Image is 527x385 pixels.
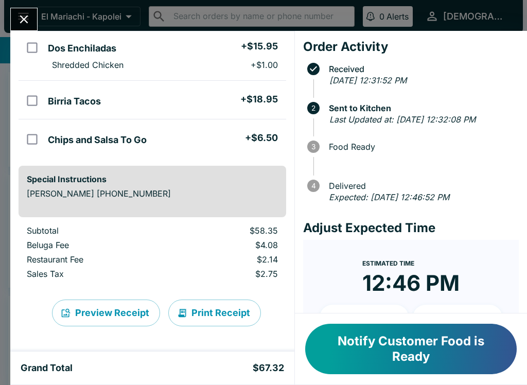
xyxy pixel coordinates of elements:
p: Shredded Chicken [52,60,124,70]
p: + $1.00 [251,60,278,70]
h5: $67.32 [253,362,284,374]
button: Print Receipt [168,300,261,326]
h5: Grand Total [21,362,73,374]
text: 4 [311,182,315,190]
span: Estimated Time [362,259,414,267]
button: + 20 [413,305,502,330]
span: Delivered [324,181,519,190]
h5: + $15.95 [241,40,278,52]
h5: Chips and Salsa To Go [48,134,147,146]
button: Preview Receipt [52,300,160,326]
button: Notify Customer Food is Ready [305,324,517,374]
h5: Birria Tacos [48,95,101,108]
p: Sales Tax [27,269,160,279]
em: [DATE] 12:31:52 PM [329,75,407,85]
span: Food Ready [324,142,519,151]
h5: Dos Enchiladas [48,42,116,55]
em: Last Updated at: [DATE] 12:32:08 PM [329,114,476,125]
span: Received [324,64,519,74]
p: Subtotal [27,225,160,236]
h5: + $6.50 [245,132,278,144]
p: $4.08 [177,240,277,250]
button: Close [11,8,37,30]
time: 12:46 PM [362,270,460,296]
p: Beluga Fee [27,240,160,250]
p: [PERSON_NAME] [PHONE_NUMBER] [27,188,278,199]
p: $58.35 [177,225,277,236]
em: Expected: [DATE] 12:46:52 PM [329,192,449,202]
text: 2 [311,104,315,112]
h4: Order Activity [303,39,519,55]
button: + 10 [320,305,409,330]
h5: + $18.95 [240,93,278,106]
table: orders table [19,225,286,283]
h4: Adjust Expected Time [303,220,519,236]
text: 3 [311,143,315,151]
p: $2.14 [177,254,277,265]
p: $2.75 [177,269,277,279]
p: Restaurant Fee [27,254,160,265]
span: Sent to Kitchen [324,103,519,113]
h6: Special Instructions [27,174,278,184]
